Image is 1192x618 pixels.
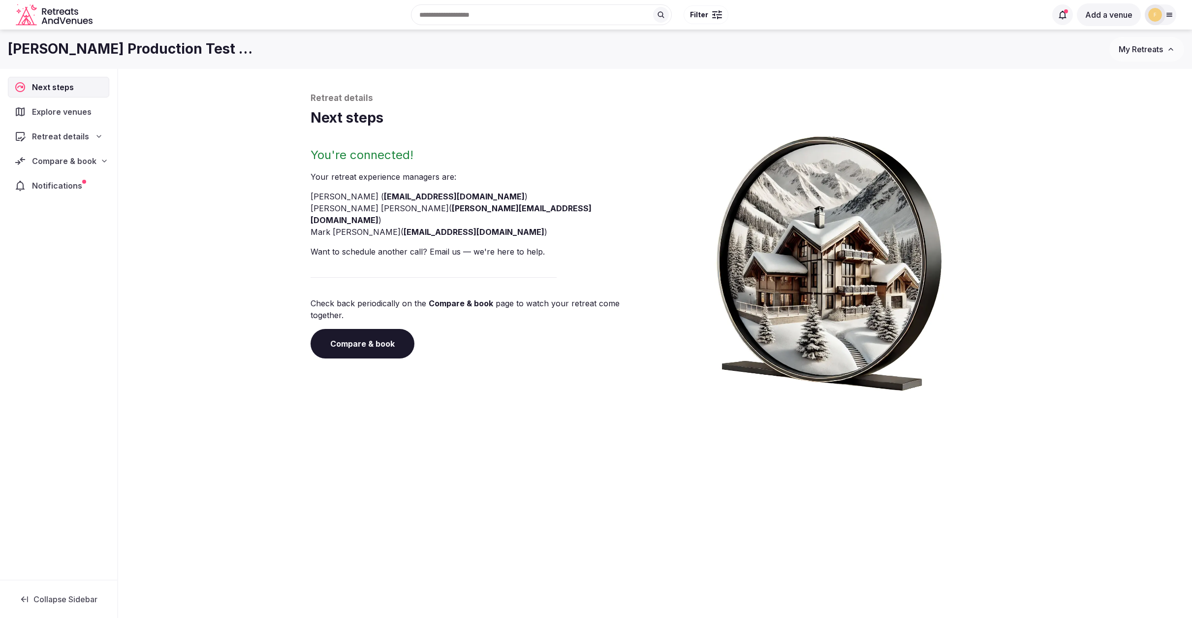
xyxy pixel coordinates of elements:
svg: Retreats and Venues company logo [16,4,94,26]
p: Want to schedule another call? Email us — we're here to help. [311,246,651,258]
button: Add a venue [1077,3,1141,26]
a: [EMAIL_ADDRESS][DOMAIN_NAME] [384,192,525,201]
span: Explore venues [32,106,95,118]
span: Compare & book [32,155,96,167]
h2: You're connected! [311,147,651,163]
a: Notifications [8,175,109,196]
li: [PERSON_NAME] ( ) [311,191,651,202]
button: My Retreats [1109,37,1184,62]
p: Retreat details [311,93,1000,104]
img: Winter chalet retreat in picture frame [698,128,960,391]
a: [PERSON_NAME][EMAIL_ADDRESS][DOMAIN_NAME] [311,203,592,225]
span: My Retreats [1119,44,1163,54]
p: Your retreat experience manager s are : [311,171,651,183]
span: Retreat details [32,130,89,142]
li: [PERSON_NAME] [PERSON_NAME] ( ) [311,202,651,226]
h1: [PERSON_NAME] Production Test Retreat [8,39,260,59]
button: Collapse Sidebar [8,588,109,610]
a: Explore venues [8,101,109,122]
a: Compare & book [311,329,414,358]
a: Visit the homepage [16,4,94,26]
li: Mark [PERSON_NAME] ( ) [311,226,651,238]
p: Check back periodically on the page to watch your retreat come together. [311,297,651,321]
a: Compare & book [429,298,493,308]
h1: Next steps [311,108,1000,128]
span: Notifications [32,180,86,192]
a: Next steps [8,77,109,98]
span: Next steps [32,81,78,93]
a: [EMAIL_ADDRESS][DOMAIN_NAME] [404,227,544,237]
a: Add a venue [1077,10,1141,20]
img: fromsonmarkrl [1148,8,1162,22]
span: Filter [690,10,708,20]
button: Filter [684,5,728,24]
span: Collapse Sidebar [33,594,97,604]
